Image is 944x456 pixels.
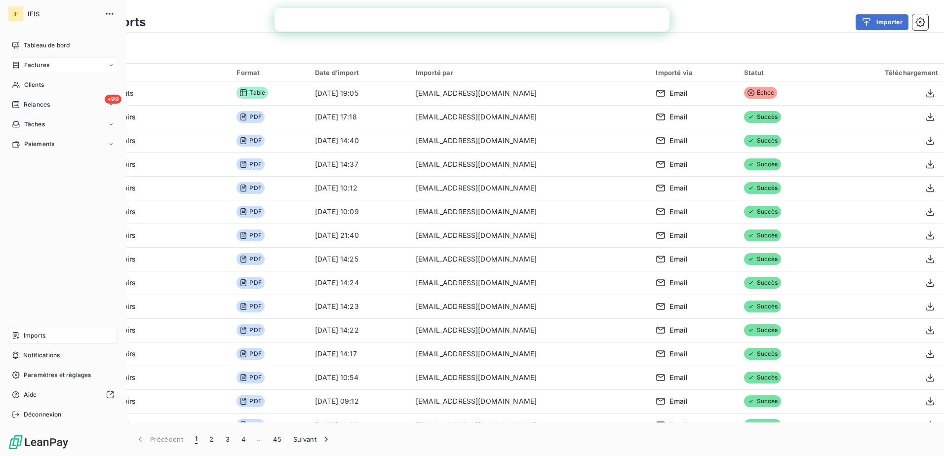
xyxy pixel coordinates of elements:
span: PDF [236,348,264,360]
span: Paramètres et réglages [24,371,91,380]
span: PDF [236,206,264,218]
td: [DATE] 14:37 [309,152,410,176]
td: [EMAIL_ADDRESS][DOMAIN_NAME] [410,129,650,152]
span: Email [669,112,688,122]
span: PDF [236,372,264,383]
span: Succès [744,158,781,170]
span: Table [236,87,268,99]
td: [EMAIL_ADDRESS][DOMAIN_NAME] [410,105,650,129]
a: Aide [8,387,118,403]
span: PDF [236,419,264,431]
span: PDF [236,395,264,407]
span: Tableau de bord [24,41,70,50]
button: Importer [856,14,908,30]
td: [EMAIL_ADDRESS][DOMAIN_NAME] [410,295,650,318]
td: [EMAIL_ADDRESS][DOMAIN_NAME] [410,318,650,342]
span: Succès [744,372,781,383]
td: [DATE] 10:09 [309,200,410,224]
iframe: Intercom live chat bannière [275,8,669,32]
span: PDF [236,253,264,265]
td: [DATE] 19:05 [309,81,410,105]
td: [EMAIL_ADDRESS][DOMAIN_NAME] [410,342,650,366]
span: Déconnexion [24,410,62,419]
div: Import [47,68,225,77]
td: [DATE] 10:12 [309,176,410,200]
span: Email [669,183,688,193]
td: [EMAIL_ADDRESS][DOMAIN_NAME] [410,224,650,247]
td: [DATE] 09:12 [309,389,410,413]
button: 2 [203,429,219,450]
span: PDF [236,182,264,194]
td: [DATE] 14:40 [309,129,410,152]
span: Succès [744,419,781,431]
span: Aide [24,390,37,399]
span: 1 [195,434,197,444]
span: Succès [744,324,781,336]
span: PDF [236,135,264,147]
span: Email [669,420,688,430]
div: Importé par [416,69,644,76]
span: … [251,431,267,447]
span: IFIS [28,10,99,18]
span: Clients [24,80,44,89]
span: Email [669,88,688,98]
div: Téléchargement [832,69,938,76]
span: Succès [744,229,781,241]
button: Suivant [287,429,337,450]
td: [DATE] 17:18 [309,105,410,129]
span: Email [669,230,688,240]
button: 4 [236,429,251,450]
td: [DATE] 14:22 [309,318,410,342]
td: [EMAIL_ADDRESS][DOMAIN_NAME] [410,271,650,295]
td: [DATE] 14:25 [309,247,410,271]
span: Email [669,396,688,406]
span: PDF [236,111,264,123]
span: Email [669,373,688,382]
td: [EMAIL_ADDRESS][DOMAIN_NAME] [410,81,650,105]
span: Succès [744,182,781,194]
td: [DATE] 14:24 [309,271,410,295]
td: [EMAIL_ADDRESS][DOMAIN_NAME] [410,389,650,413]
span: Succès [744,111,781,123]
td: [DATE] 14:23 [309,295,410,318]
td: [EMAIL_ADDRESS][DOMAIN_NAME] [410,247,650,271]
span: Email [669,254,688,264]
span: Succès [744,301,781,312]
span: Succès [744,135,781,147]
td: [EMAIL_ADDRESS][DOMAIN_NAME] [410,366,650,389]
span: Succès [744,277,781,289]
span: Notifications [23,351,60,360]
div: Statut [744,69,821,76]
td: [EMAIL_ADDRESS][DOMAIN_NAME] [410,152,650,176]
td: [DATE] 21:40 [309,224,410,247]
span: Factures [24,61,49,70]
span: Email [669,302,688,311]
span: Échec [744,87,778,99]
span: Relances [24,100,50,109]
span: Email [669,159,688,169]
div: Date d’import [315,69,404,76]
span: Paiements [24,140,54,149]
span: PDF [236,277,264,289]
img: Logo LeanPay [8,434,69,450]
span: Email [669,325,688,335]
span: PDF [236,158,264,170]
button: Précédent [129,429,189,450]
td: [EMAIL_ADDRESS][DOMAIN_NAME] [410,176,650,200]
span: Tâches [24,120,45,129]
div: Format [236,69,303,76]
span: Email [669,207,688,217]
div: IF [8,6,24,22]
span: Succès [744,206,781,218]
span: +99 [105,95,121,104]
div: Importé via [656,69,732,76]
span: Succès [744,395,781,407]
span: Email [669,136,688,146]
span: PDF [236,229,264,241]
td: [EMAIL_ADDRESS][DOMAIN_NAME] [410,413,650,437]
span: Email [669,349,688,359]
span: Succès [744,348,781,360]
td: [DATE] 14:17 [309,342,410,366]
span: PDF [236,301,264,312]
span: Succès [744,253,781,265]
